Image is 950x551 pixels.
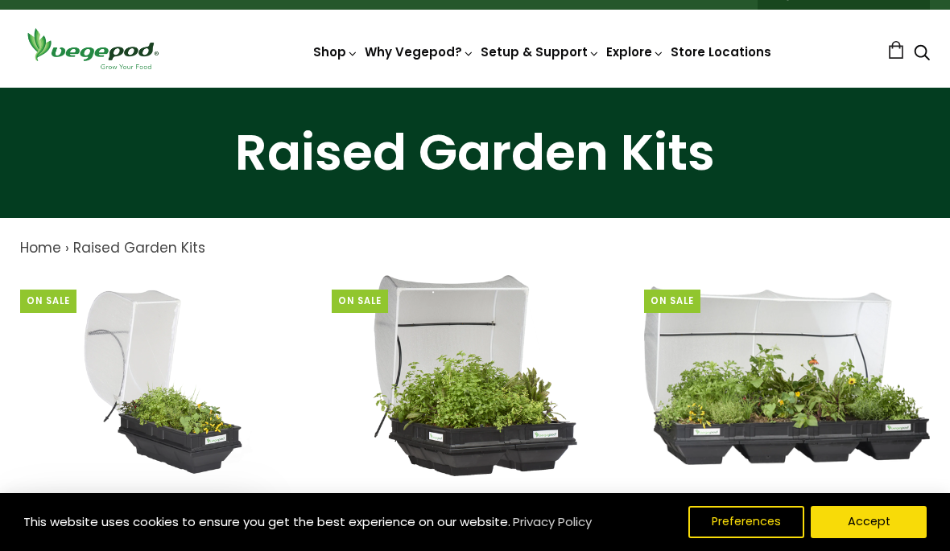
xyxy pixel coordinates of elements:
[644,286,930,465] img: Large Raised Garden Bed with Canopy
[73,238,205,257] a: Raised Garden Kits
[20,238,930,259] nav: breadcrumbs
[65,238,69,257] span: ›
[914,46,930,63] a: Search
[23,513,510,530] span: This website uses cookies to ensure you get the best experience on our website.
[688,506,804,538] button: Preferences
[313,43,358,60] a: Shop
[68,275,259,476] img: Small Raised Garden Bed with Canopy
[606,43,664,60] a: Explore
[481,43,600,60] a: Setup & Support
[510,508,594,537] a: Privacy Policy (opens in a new tab)
[20,128,930,178] h1: Raised Garden Kits
[373,275,577,476] img: Medium Raised Garden Bed with Canopy
[365,43,474,60] a: Why Vegepod?
[20,26,165,72] img: Vegepod
[811,506,927,538] button: Accept
[671,43,771,60] a: Store Locations
[20,238,61,257] a: Home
